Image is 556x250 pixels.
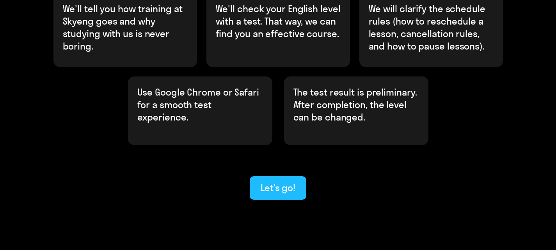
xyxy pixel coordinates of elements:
[293,86,419,123] p: The test result is preliminary. After completion, the level can be changed.
[250,176,306,200] button: Let’s go!
[137,86,263,123] p: Use Google Chrome or Safari for a smooth test experience.
[261,181,295,194] div: Let’s go!
[369,2,494,52] p: We will clarify the schedule rules (how to reschedule a lesson, cancellation rules, and how to pa...
[216,2,341,40] p: We'll check your English level with a test. That way, we can find you an effective course.
[63,2,188,52] p: We'll tell you how training at Skyeng goes and why studying with us is never boring.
